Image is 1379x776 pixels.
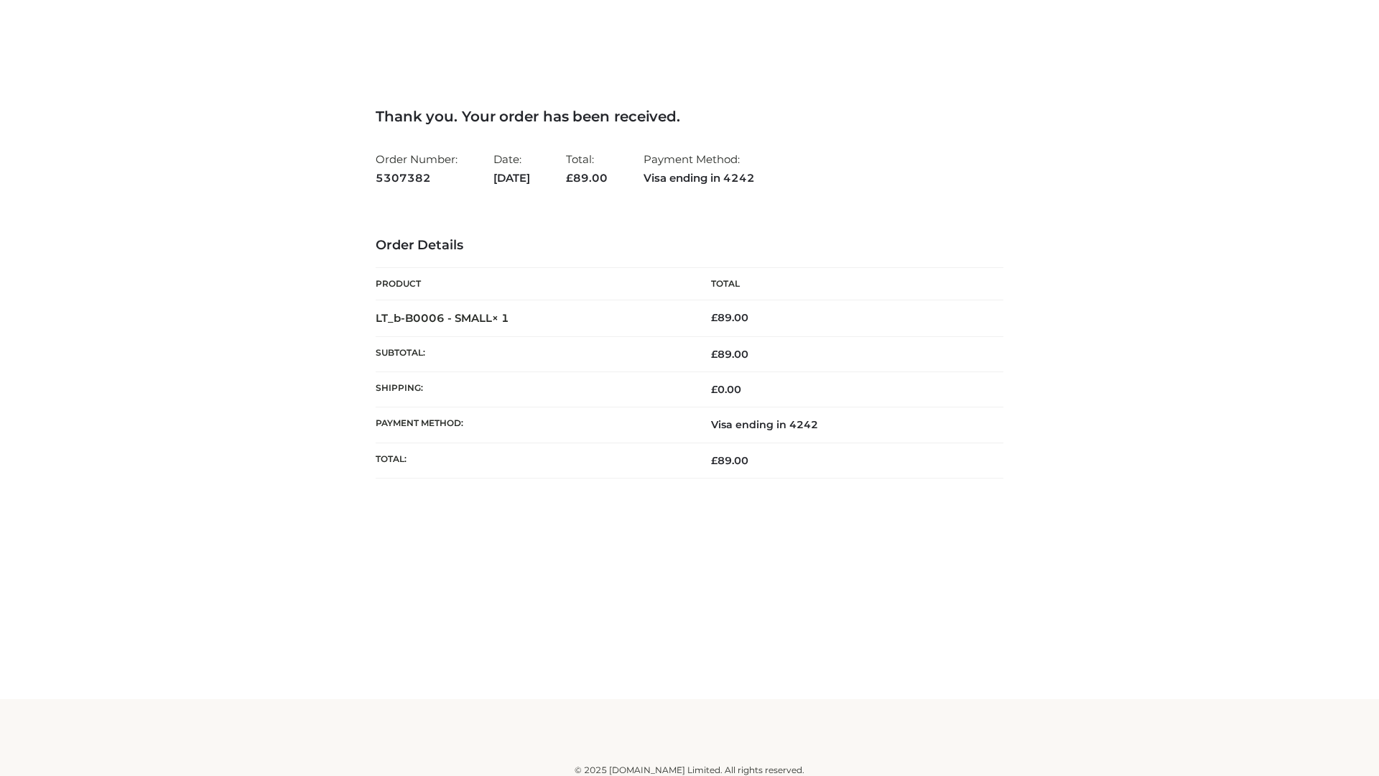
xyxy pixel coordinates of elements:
span: £ [711,311,718,324]
th: Total [689,268,1003,300]
strong: × 1 [492,311,509,325]
th: Product [376,268,689,300]
span: £ [711,348,718,361]
th: Payment method: [376,407,689,443]
th: Shipping: [376,372,689,407]
h3: Thank you. Your order has been received. [376,108,1003,125]
span: £ [566,171,573,185]
th: Total: [376,443,689,478]
span: 89.00 [711,348,748,361]
span: 89.00 [711,454,748,467]
strong: LT_b-B0006 - SMALL [376,311,509,325]
bdi: 0.00 [711,383,741,396]
bdi: 89.00 [711,311,748,324]
li: Payment Method: [644,147,755,190]
span: £ [711,454,718,467]
li: Total: [566,147,608,190]
span: £ [711,383,718,396]
strong: [DATE] [493,169,530,188]
li: Order Number: [376,147,458,190]
td: Visa ending in 4242 [689,407,1003,443]
li: Date: [493,147,530,190]
strong: 5307382 [376,169,458,188]
h3: Order Details [376,238,1003,254]
strong: Visa ending in 4242 [644,169,755,188]
span: 89.00 [566,171,608,185]
th: Subtotal: [376,336,689,371]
